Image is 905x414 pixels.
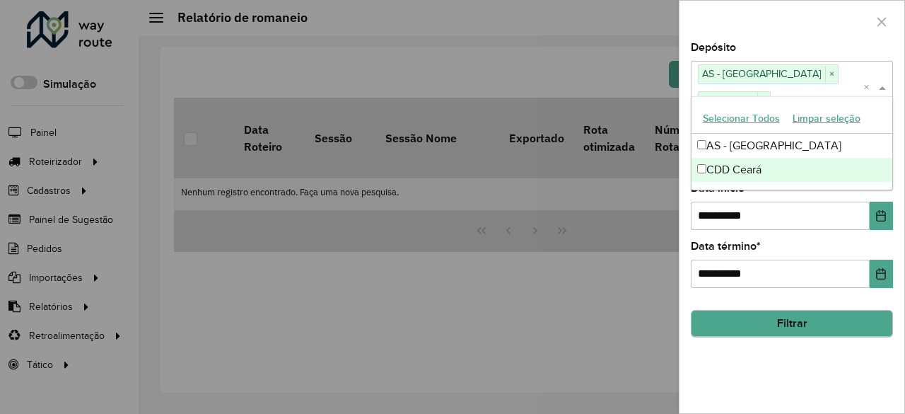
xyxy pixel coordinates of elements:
span: CDD Ceará [699,92,757,109]
div: CDD Ceará [691,158,893,182]
label: Depósito [691,39,736,56]
button: Choose Date [870,202,893,230]
ng-dropdown-panel: Options list [691,96,894,190]
span: Clear all [863,79,875,96]
button: Selecionar Todos [696,108,786,130]
button: Choose Date [870,260,893,288]
button: Filtrar [691,310,893,337]
label: Data término [691,238,761,255]
span: × [825,66,838,83]
button: Limpar seleção [786,108,867,130]
div: AS - [GEOGRAPHIC_DATA] [691,134,893,158]
span: AS - [GEOGRAPHIC_DATA] [699,65,825,82]
span: × [757,93,770,110]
